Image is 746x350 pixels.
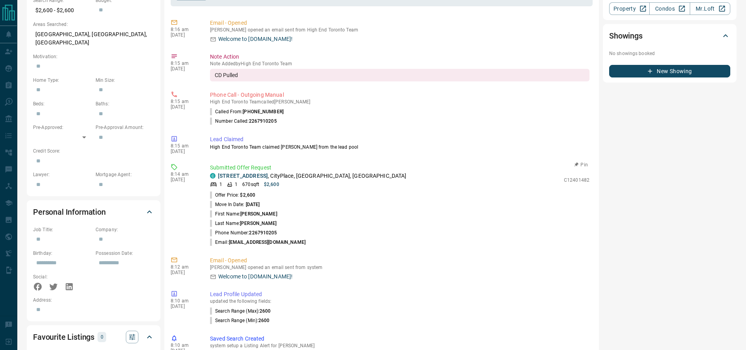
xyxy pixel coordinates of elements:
p: Home Type: [33,77,92,84]
p: Email: [210,239,306,246]
p: 8:15 am [171,61,198,66]
span: 2600 [260,308,271,314]
h2: Favourite Listings [33,331,94,343]
a: Condos [649,2,690,15]
span: [DATE] [246,202,260,207]
p: 8:15 am [171,143,198,149]
p: 8:12 am [171,264,198,270]
p: 8:10 am [171,343,198,348]
a: Property [609,2,650,15]
p: Min Size: [96,77,154,84]
p: Offer Price: [210,192,255,199]
p: [PERSON_NAME] opened an email sent from system [210,265,589,270]
p: [DATE] [171,66,198,72]
span: $2,600 [240,192,255,198]
p: [DATE] [171,104,198,110]
p: $2,600 [264,181,279,188]
h2: Showings [609,29,643,42]
p: Search Range (Min) : [210,317,270,324]
p: Move In Date: [210,201,260,208]
p: High End Toronto Team claimed [PERSON_NAME] from the lead pool [210,144,589,151]
span: [EMAIL_ADDRESS][DOMAIN_NAME] [229,239,306,245]
p: Note Added by High End Toronto Team [210,61,589,66]
p: [DATE] [171,32,198,38]
span: 2600 [258,318,269,323]
button: Pin [570,161,593,168]
p: $2,600 - $2,600 [33,4,92,17]
p: No showings booked [609,50,730,57]
a: [STREET_ADDRESS] [218,173,268,179]
p: High End Toronto Team called [PERSON_NAME] [210,99,589,105]
p: 1 [219,181,222,188]
p: Motivation: [33,53,154,60]
p: , CityPlace, [GEOGRAPHIC_DATA], [GEOGRAPHIC_DATA] [218,172,407,180]
div: Personal Information [33,203,154,221]
p: Job Title: [33,226,92,233]
div: Favourite Listings0 [33,328,154,346]
p: [DATE] [171,270,198,275]
span: [PHONE_NUMBER] [243,109,284,114]
div: condos.ca [210,173,216,179]
p: [GEOGRAPHIC_DATA], [GEOGRAPHIC_DATA], [GEOGRAPHIC_DATA] [33,28,154,49]
p: 1 [235,181,238,188]
button: New Showing [609,65,730,77]
p: Lead Profile Updated [210,290,589,298]
span: 2267910205 [249,230,277,236]
p: Welcome to [DOMAIN_NAME]! [218,273,293,281]
h2: Personal Information [33,206,106,218]
p: Lead Claimed [210,135,589,144]
p: Lawyer: [33,171,92,178]
p: Mortgage Agent: [96,171,154,178]
p: Pre-Approval Amount: [96,124,154,131]
span: [PERSON_NAME] [240,221,276,226]
div: Showings [609,26,730,45]
p: Submitted Offer Request [210,164,589,172]
p: Credit Score: [33,147,154,155]
p: Welcome to [DOMAIN_NAME]! [218,35,293,43]
p: system setup a Listing Alert for [PERSON_NAME] [210,343,589,348]
p: Beds: [33,100,92,107]
p: Company: [96,226,154,233]
a: Mr.Loft [690,2,730,15]
p: 8:15 am [171,99,198,104]
p: Called From: [210,108,284,115]
p: 670 sqft [242,181,259,188]
p: [DATE] [171,177,198,182]
p: Possession Date: [96,250,154,257]
p: Areas Searched: [33,21,154,28]
p: [DATE] [171,304,198,309]
p: Phone Call - Outgoing Manual [210,91,589,99]
div: CD Pulled [210,69,589,81]
p: Address: [33,297,154,304]
p: Email - Opened [210,19,589,27]
p: Birthday: [33,250,92,257]
p: 8:16 am [171,27,198,32]
p: Email - Opened [210,256,589,265]
span: 2267910205 [249,118,277,124]
p: 8:14 am [171,171,198,177]
p: 0 [100,333,104,341]
p: Search Range (Max) : [210,308,271,315]
p: Pre-Approved: [33,124,92,131]
p: 8:10 am [171,298,198,304]
p: Saved Search Created [210,335,589,343]
p: updated the following fields: [210,298,589,304]
p: Baths: [96,100,154,107]
p: Note Action [210,53,589,61]
p: C12401482 [564,177,589,184]
p: [DATE] [171,149,198,154]
p: Number Called: [210,118,277,125]
p: Last Name: [210,220,277,227]
p: Phone Number: [210,229,277,236]
p: [PERSON_NAME] opened an email sent from High End Toronto Team [210,27,589,33]
span: [PERSON_NAME] [240,211,277,217]
p: First Name: [210,210,277,217]
p: Social: [33,273,92,280]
